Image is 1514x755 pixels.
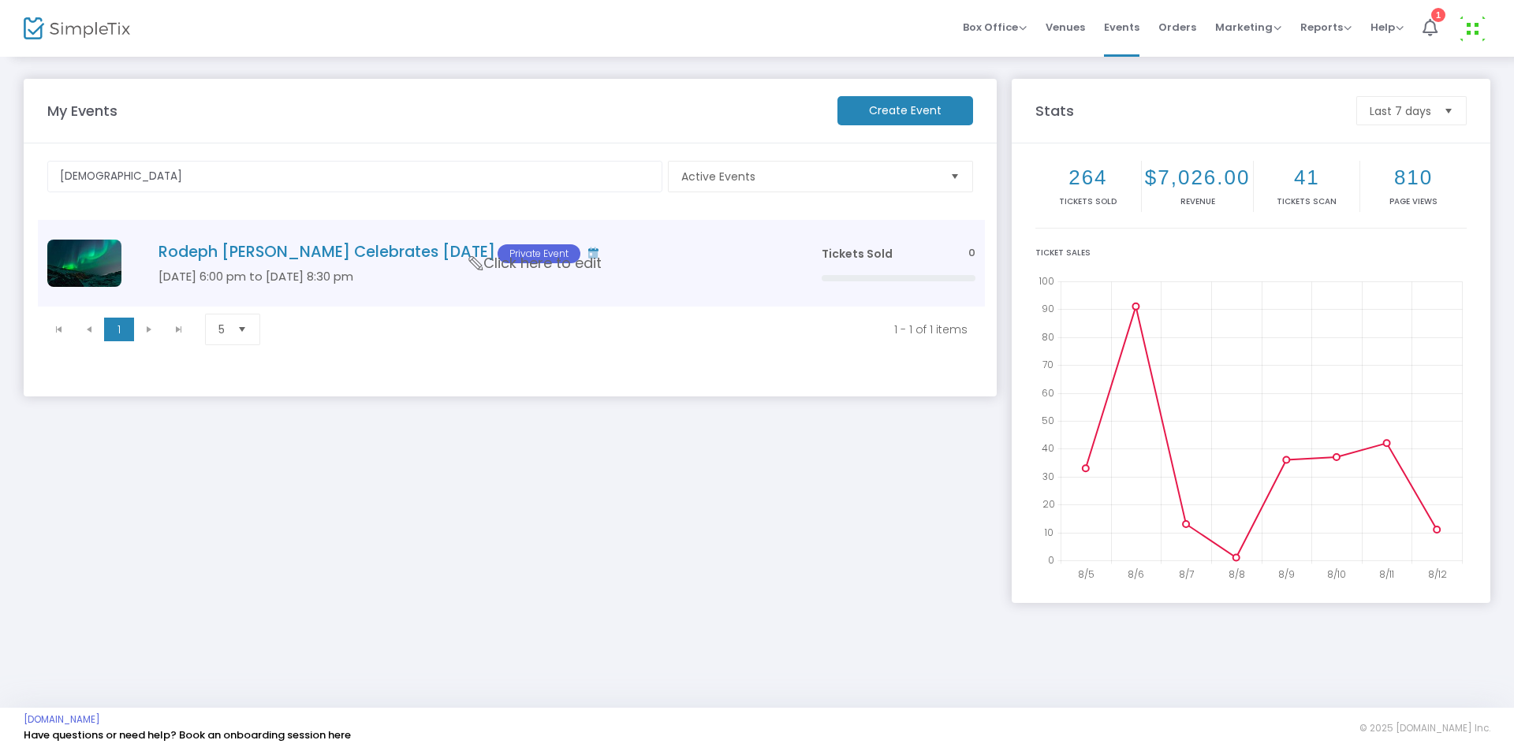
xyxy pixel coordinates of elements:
text: 10 [1044,525,1053,538]
h4: Rodeph [PERSON_NAME] Celebrates [DATE] [158,243,774,263]
span: Private Event [498,244,580,263]
kendo-pager-info: 1 - 1 of 1 items [289,322,968,337]
span: Box Office [963,20,1027,35]
text: 40 [1042,441,1054,455]
span: Reports [1300,20,1352,35]
text: 80 [1042,329,1054,343]
m-panel-title: My Events [39,100,830,121]
span: Orders [1158,7,1196,47]
span: 5 [218,322,225,337]
text: 70 [1042,358,1053,371]
img: img_lights.jpg [47,240,121,287]
span: Click here to edit [469,253,602,273]
div: Data table [38,220,985,307]
text: 30 [1042,469,1054,482]
p: Revenue [1145,195,1251,207]
div: 1 [1431,8,1445,22]
text: 8/8 [1229,567,1245,581]
span: Active Events [681,169,938,184]
m-panel-title: Stats [1027,100,1348,121]
span: 0 [968,246,975,261]
span: Marketing [1215,20,1281,35]
div: Ticket Sales [1035,247,1467,258]
span: Tickets Sold [822,246,893,262]
button: Select [944,162,966,192]
text: 8/12 [1428,567,1447,581]
span: Events [1104,7,1139,47]
text: 100 [1039,274,1054,288]
text: 0 [1048,553,1054,567]
text: 90 [1042,302,1054,315]
input: Search events [47,161,662,192]
text: 50 [1042,414,1054,427]
span: Page 1 [104,318,134,341]
text: 8/6 [1128,567,1144,581]
span: Last 7 days [1370,103,1431,119]
a: [DOMAIN_NAME] [24,713,100,726]
p: Tickets Scan [1257,195,1356,207]
span: © 2025 [DOMAIN_NAME] Inc. [1359,722,1490,735]
p: Page Views [1363,195,1464,207]
h2: 810 [1363,166,1464,190]
h5: [DATE] 6:00 pm to [DATE] 8:30 pm [158,270,774,284]
text: 60 [1042,385,1054,399]
span: Help [1370,20,1404,35]
text: 8/9 [1278,567,1295,581]
h2: 41 [1257,166,1356,190]
text: 20 [1042,497,1055,511]
p: Tickets sold [1039,195,1138,207]
text: 8/10 [1327,567,1346,581]
button: Select [231,314,253,344]
a: Have questions or need help? Book an onboarding session here [24,727,351,742]
h2: 264 [1039,166,1138,190]
text: 8/5 [1078,567,1094,581]
button: Select [1438,97,1460,125]
h2: $7,026.00 [1145,166,1251,190]
span: Venues [1046,7,1085,47]
m-button: Create Event [837,96,973,125]
text: 8/7 [1179,567,1194,581]
text: 8/11 [1379,567,1394,581]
